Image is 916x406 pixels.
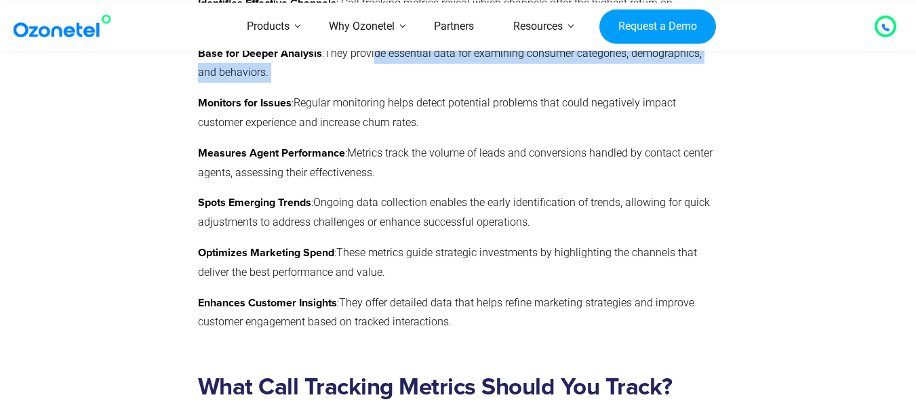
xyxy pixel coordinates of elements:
[198,146,713,179] span: Metrics track the volume of leads and conversions handled by contact center agents, assessing the...
[414,3,494,51] a: Partners
[198,197,311,208] strong: Spots Emerging Trends
[198,98,292,108] strong: Monitors for Issues
[292,96,294,109] span: :
[337,296,339,309] span: :
[322,47,324,60] span: :
[198,247,334,258] strong: Optimizes Marketing Spend
[198,196,710,228] span: Ongoing data collection enables the early identification of trends, allowing for quick adjustment...
[198,48,322,59] strong: Base for Deeper Analysis
[198,375,673,399] strong: What Call Tracking Metrics Should You Track?
[345,146,347,159] span: :
[599,9,715,44] a: Request a Demo
[198,298,337,308] strong: Enhances Customer Insights
[334,246,336,259] span: :
[494,3,582,51] a: Resources
[198,296,694,329] span: They offer detailed data that helps refine marketing strategies and improve customer engagement b...
[309,3,414,51] a: Why Ozonetel
[198,148,345,159] strong: Measures Agent Performance
[198,96,676,129] span: Regular monitoring helps detect potential problems that could negatively impact customer experien...
[227,3,309,51] a: Products
[311,196,313,209] span: :
[198,246,697,279] span: These metrics guide strategic investments by highlighting the channels that deliver the best perf...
